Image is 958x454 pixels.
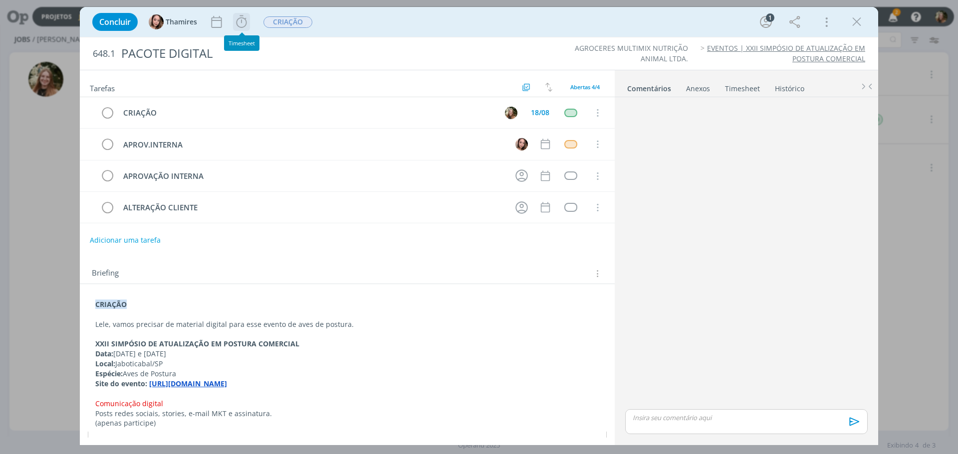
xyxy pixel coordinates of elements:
[162,436,176,448] span: Cor do Texto
[95,379,147,388] strong: Site do evento:
[575,43,688,63] a: AGROCERES MULTIMIX NUTRIÇÃO ANIMAL LTDA.
[149,14,164,29] img: T
[570,83,600,91] span: Abertas 4/4
[80,7,878,445] div: dialog
[95,418,599,428] p: (apenas participe)
[95,349,113,358] strong: Data:
[95,369,123,378] strong: Espécie:
[89,231,161,249] button: Adicionar uma tarefa
[99,18,131,26] span: Concluir
[686,84,710,94] div: Anexos
[515,138,528,151] img: T
[92,13,138,31] button: Concluir
[92,267,119,280] span: Briefing
[95,359,599,369] p: Jaboticabal/SP
[224,35,259,51] div: Timesheet
[766,13,774,22] div: 1
[119,107,495,119] div: CRIAÇÃO
[149,379,227,388] a: [URL][DOMAIN_NAME]
[95,409,599,419] p: Posts redes sociais, stories, e-mail MKT e assinatura.
[627,79,672,94] a: Comentários
[95,399,163,408] span: Comunicação digital
[119,170,506,182] div: APROVAÇÃO INTERNA
[166,18,197,25] span: Thamires
[505,107,517,119] img: L
[774,79,805,94] a: Histórico
[218,436,232,448] button: 🙂
[707,43,865,63] a: EVENTOS | XXII SIMPÓSIO DE ATUALIZAÇÃO EM POSTURA COMERCIAL
[119,139,506,151] div: APROV.INTERNA
[90,81,115,93] span: Tarefas
[95,339,299,348] strong: XXII SIMPÓSIO DE ATUALIZAÇÃO EM POSTURA COMERCIAL
[263,16,312,28] span: CRIAÇÃO
[514,137,529,151] button: T
[503,105,518,120] button: L
[724,79,760,94] a: Timesheet
[95,369,599,379] p: Aves de Postura
[93,48,115,59] span: 648.1
[176,436,190,448] span: Cor de Fundo
[119,201,506,214] div: ALTERAÇÃO CLIENTE
[117,41,539,66] div: PACOTE DIGITAL
[95,359,115,368] strong: Local:
[221,437,230,447] span: 🙂
[95,319,599,329] p: Lele, vamos precisar de material digital para esse evento de aves de postura.
[263,16,313,28] button: CRIAÇÃO
[531,109,549,116] div: 18/08
[95,349,599,359] p: [DATE] e [DATE]
[95,300,127,309] strong: CRIAÇÃO
[545,83,552,92] img: arrow-down-up.svg
[149,14,197,29] button: TThamires
[758,14,774,30] button: 1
